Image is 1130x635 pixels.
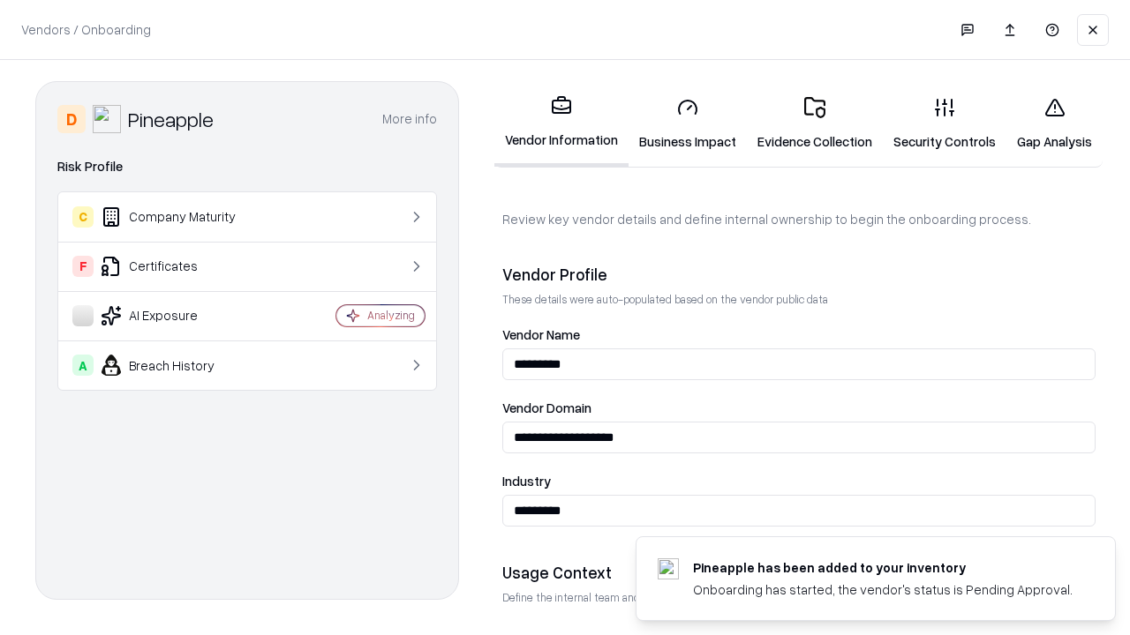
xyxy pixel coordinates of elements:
a: Vendor Information [494,81,629,167]
div: A [72,355,94,376]
div: Pineapple [128,105,214,133]
div: D [57,105,86,133]
button: More info [382,103,437,135]
label: Industry [502,474,1096,488]
div: AI Exposure [72,305,283,326]
div: F [72,256,94,277]
div: Risk Profile [57,156,437,177]
div: Company Maturity [72,206,283,228]
div: Pineapple has been added to your inventory [693,558,1073,577]
a: Business Impact [629,83,747,165]
div: Breach History [72,355,283,376]
img: Pineapple [93,105,121,133]
label: Vendor Name [502,328,1096,341]
div: C [72,206,94,228]
div: Analyzing [367,308,415,323]
a: Gap Analysis [1006,83,1103,165]
img: pineappleenergy.com [658,558,679,579]
p: Define the internal team and reason for using this vendor. This helps assess business relevance a... [502,590,1096,605]
a: Evidence Collection [747,83,883,165]
div: Certificates [72,256,283,277]
div: Onboarding has started, the vendor's status is Pending Approval. [693,580,1073,599]
p: Review key vendor details and define internal ownership to begin the onboarding process. [502,210,1096,228]
div: Usage Context [502,562,1096,583]
p: Vendors / Onboarding [21,20,151,39]
p: These details were auto-populated based on the vendor public data [502,292,1096,307]
div: Vendor Profile [502,264,1096,285]
a: Security Controls [883,83,1006,165]
label: Vendor Domain [502,401,1096,415]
